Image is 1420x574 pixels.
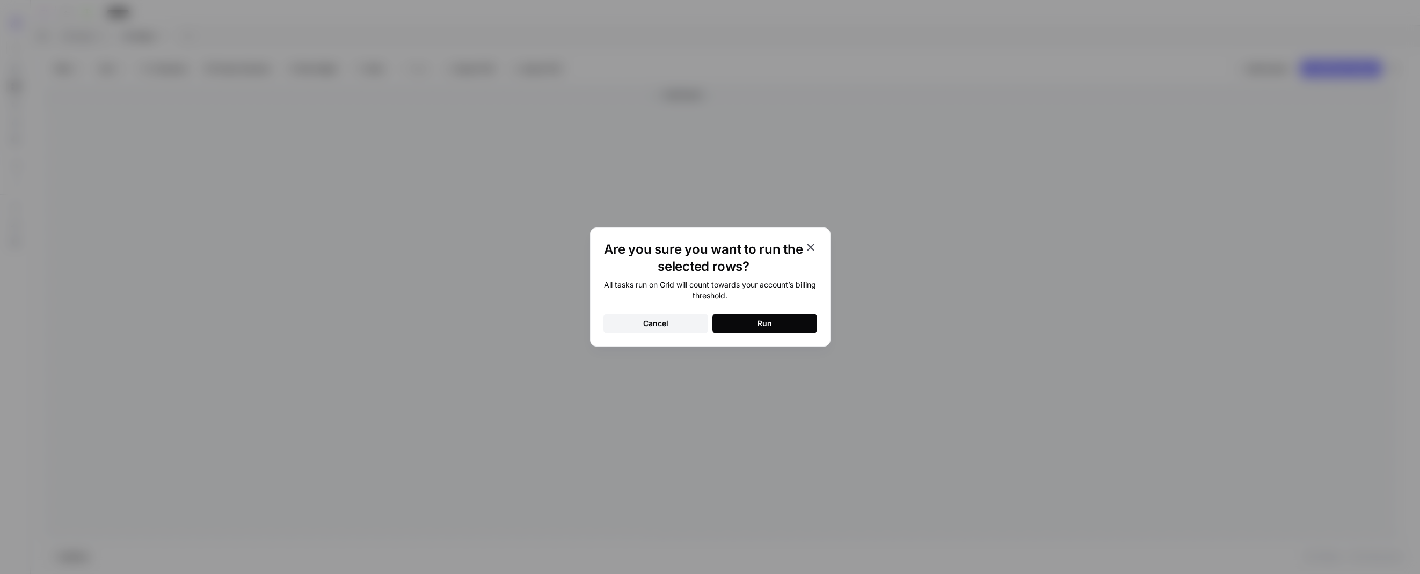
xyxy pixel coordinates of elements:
[603,241,804,275] h1: Are you sure you want to run the selected rows?
[758,318,772,329] div: Run
[712,314,817,333] button: Run
[643,318,668,329] div: Cancel
[603,279,817,301] div: All tasks run on Grid will count towards your account’s billing threshold.
[603,314,708,333] button: Cancel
